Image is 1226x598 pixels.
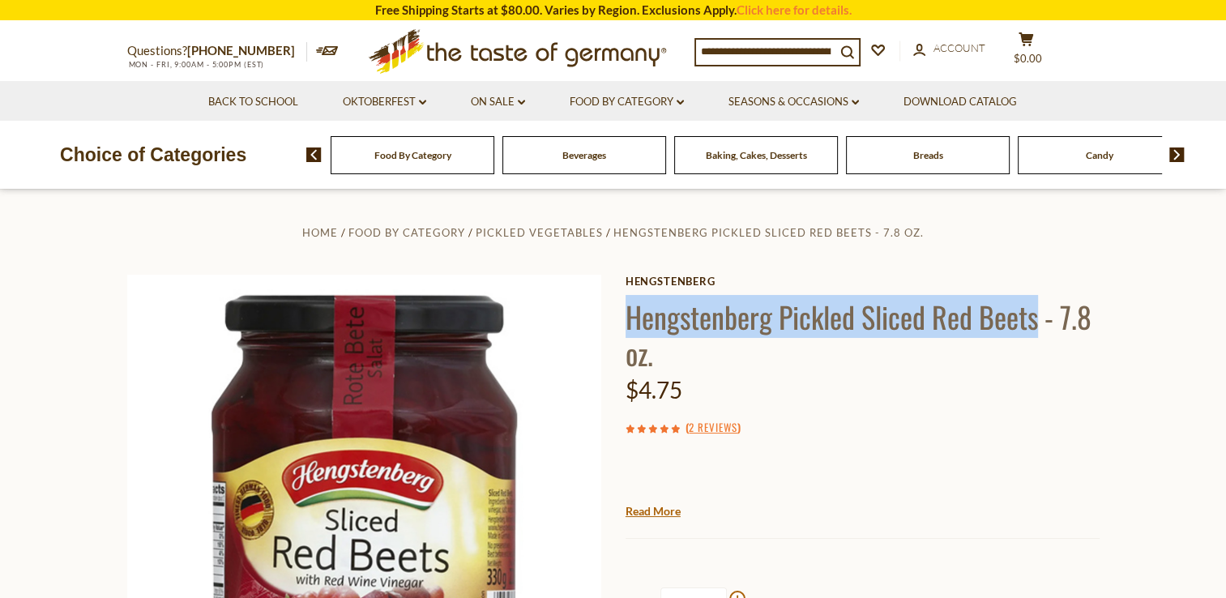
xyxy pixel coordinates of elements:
a: Oktoberfest [343,93,426,111]
h1: Hengstenberg Pickled Sliced Red Beets - 7.8 oz. [626,298,1100,371]
a: Account [913,40,985,58]
a: Home [302,226,338,239]
span: Account [933,41,985,54]
button: $0.00 [1002,32,1051,72]
span: $0.00 [1014,52,1042,65]
p: Questions? [127,41,307,62]
a: Breads [913,149,943,161]
a: Candy [1086,149,1113,161]
span: $4.75 [626,376,682,404]
a: Click here for details. [737,2,852,17]
a: Pickled Vegetables [476,226,603,239]
a: Hengstenberg Pickled Sliced Red Beets - 7.8 oz. [613,226,924,239]
img: next arrow [1169,147,1185,162]
a: Food By Category [374,149,451,161]
a: Food By Category [570,93,684,111]
a: Beverages [562,149,606,161]
a: Hengstenberg [626,275,1100,288]
a: Read More [626,503,681,519]
a: Back to School [208,93,298,111]
a: Download Catalog [903,93,1017,111]
a: On Sale [471,93,525,111]
a: Seasons & Occasions [728,93,859,111]
a: Food By Category [348,226,465,239]
a: 2 Reviews [689,419,737,437]
span: MON - FRI, 9:00AM - 5:00PM (EST) [127,60,265,69]
a: [PHONE_NUMBER] [187,43,295,58]
img: previous arrow [306,147,322,162]
span: ( ) [686,419,741,435]
a: Baking, Cakes, Desserts [706,149,807,161]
